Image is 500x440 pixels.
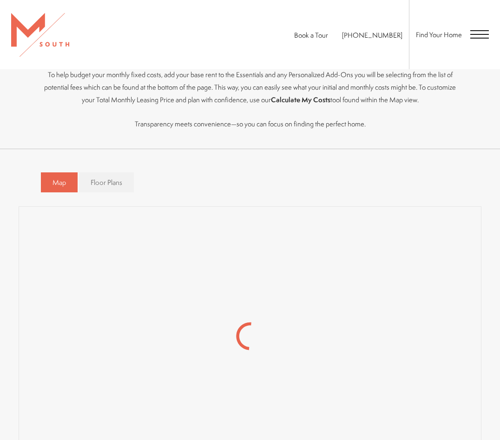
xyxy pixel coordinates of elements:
[470,30,489,39] button: Open Menu
[53,177,66,187] span: Map
[11,13,69,57] img: MSouth
[342,30,402,40] a: Call Us at 813-570-8014
[294,30,328,40] a: Book a Tour
[91,177,122,187] span: Floor Plans
[41,68,459,106] p: To help budget your monthly fixed costs, add your base rent to the Essentials and any Personalize...
[271,95,330,105] strong: Calculate My Costs
[416,30,462,39] a: Find Your Home
[342,30,402,40] span: [PHONE_NUMBER]
[41,118,459,130] p: Transparency meets convenience—so you can focus on finding the perfect home.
